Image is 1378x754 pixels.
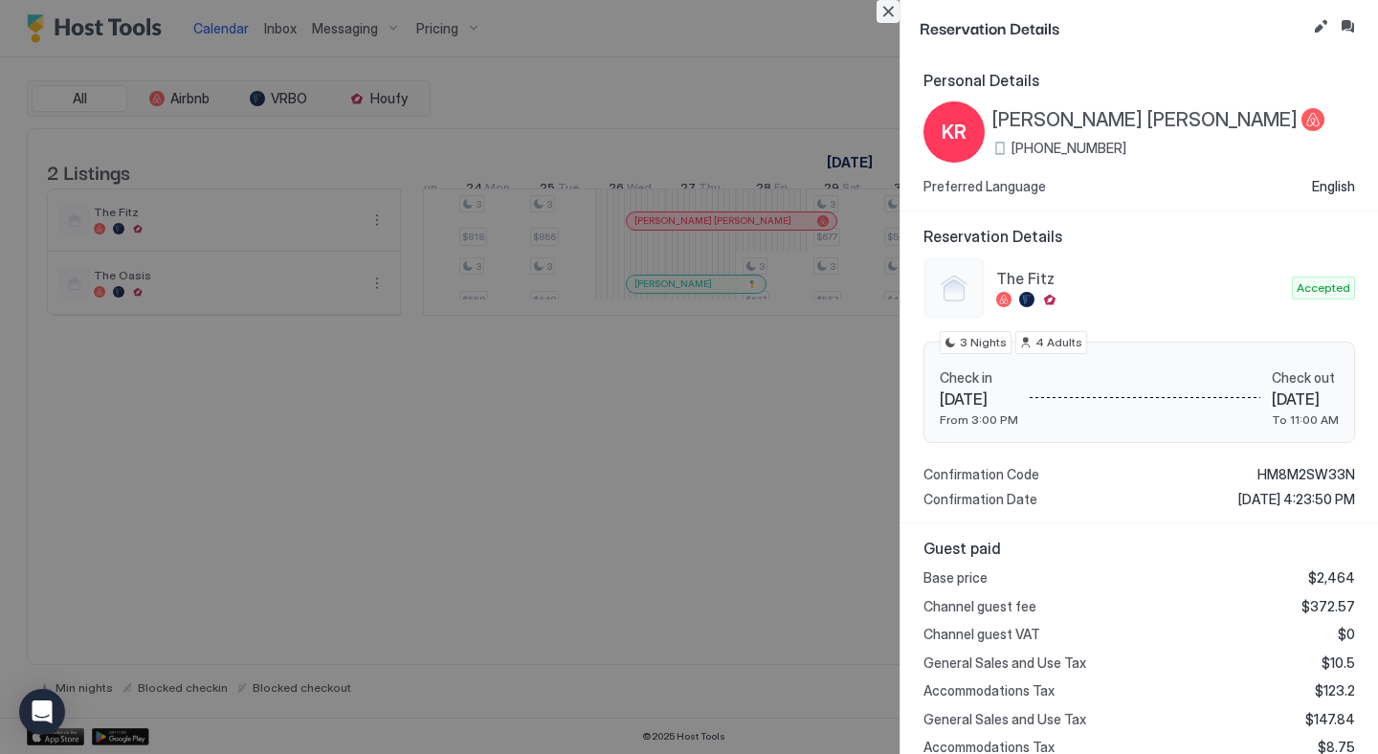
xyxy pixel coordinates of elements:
[1336,15,1359,38] button: Inbox
[923,598,1036,615] span: Channel guest fee
[960,334,1007,351] span: 3 Nights
[923,227,1355,246] span: Reservation Details
[1309,15,1332,38] button: Edit reservation
[1305,711,1355,728] span: $147.84
[1315,682,1355,699] span: $123.2
[940,369,1018,387] span: Check in
[1272,412,1339,427] span: To 11:00 AM
[19,689,65,735] div: Open Intercom Messenger
[1308,569,1355,587] span: $2,464
[1312,178,1355,195] span: English
[940,389,1018,409] span: [DATE]
[992,108,1298,132] span: [PERSON_NAME] [PERSON_NAME]
[923,539,1355,558] span: Guest paid
[923,654,1086,672] span: General Sales and Use Tax
[1011,140,1126,157] span: [PHONE_NUMBER]
[920,15,1305,39] span: Reservation Details
[923,711,1086,728] span: General Sales and Use Tax
[1257,466,1355,483] span: HM8M2SW33N
[1338,626,1355,643] span: $0
[1238,491,1355,508] span: [DATE] 4:23:50 PM
[923,491,1037,508] span: Confirmation Date
[1272,389,1339,409] span: [DATE]
[923,626,1040,643] span: Channel guest VAT
[996,269,1284,288] span: The Fitz
[942,118,967,146] span: KR
[923,466,1039,483] span: Confirmation Code
[940,412,1018,427] span: From 3:00 PM
[923,178,1046,195] span: Preferred Language
[923,682,1055,699] span: Accommodations Tax
[1297,279,1350,297] span: Accepted
[1301,598,1355,615] span: $372.57
[1035,334,1082,351] span: 4 Adults
[1322,654,1355,672] span: $10.5
[923,71,1355,90] span: Personal Details
[923,569,988,587] span: Base price
[1272,369,1339,387] span: Check out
